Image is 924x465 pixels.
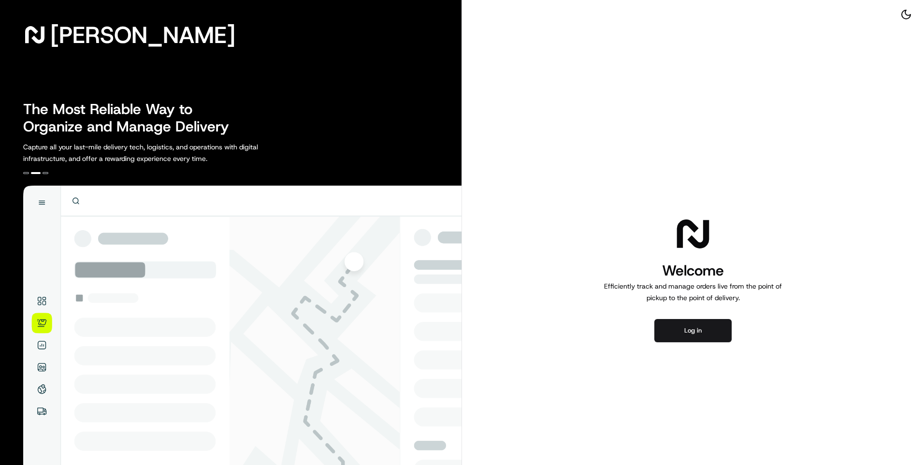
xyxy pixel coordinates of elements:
[600,261,786,280] h1: Welcome
[600,280,786,304] p: Efficiently track and manage orders live from the point of pickup to the point of delivery.
[23,101,240,135] h2: The Most Reliable Way to Organize and Manage Delivery
[654,319,732,342] button: Log in
[23,141,302,164] p: Capture all your last-mile delivery tech, logistics, and operations with digital infrastructure, ...
[50,25,235,44] span: [PERSON_NAME]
